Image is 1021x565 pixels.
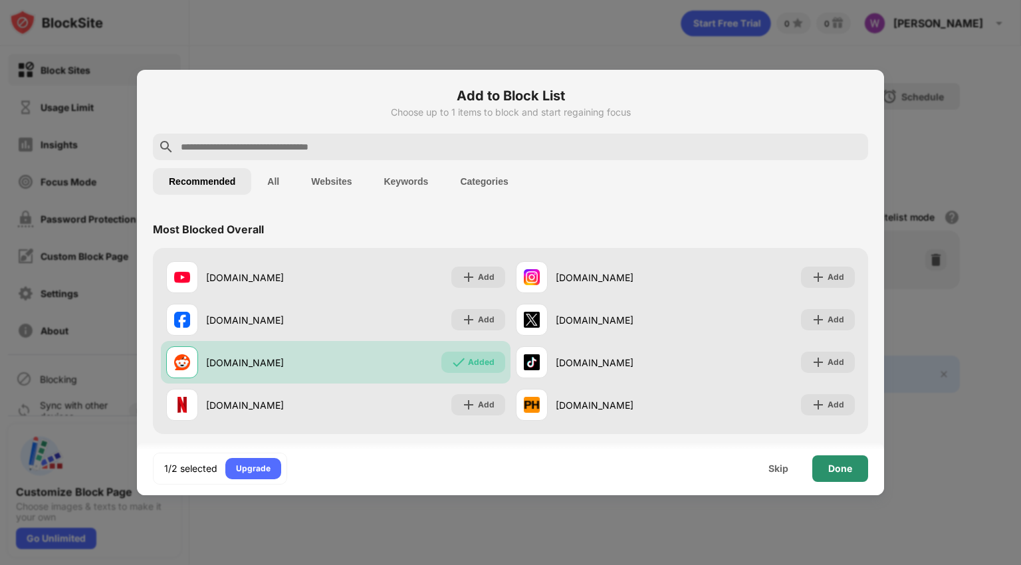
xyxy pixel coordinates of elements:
[236,462,271,475] div: Upgrade
[828,313,844,326] div: Add
[556,356,685,370] div: [DOMAIN_NAME]
[478,271,495,284] div: Add
[206,398,336,412] div: [DOMAIN_NAME]
[153,107,868,118] div: Choose up to 1 items to block and start regaining focus
[295,168,368,195] button: Websites
[153,86,868,106] h6: Add to Block List
[174,312,190,328] img: favicons
[368,168,444,195] button: Keywords
[556,313,685,327] div: [DOMAIN_NAME]
[174,354,190,370] img: favicons
[478,313,495,326] div: Add
[478,398,495,411] div: Add
[158,139,174,155] img: search.svg
[468,356,495,369] div: Added
[206,356,336,370] div: [DOMAIN_NAME]
[524,312,540,328] img: favicons
[828,463,852,474] div: Done
[556,271,685,284] div: [DOMAIN_NAME]
[174,269,190,285] img: favicons
[524,397,540,413] img: favicons
[206,313,336,327] div: [DOMAIN_NAME]
[828,271,844,284] div: Add
[153,168,251,195] button: Recommended
[828,356,844,369] div: Add
[174,397,190,413] img: favicons
[206,271,336,284] div: [DOMAIN_NAME]
[768,463,788,474] div: Skip
[251,168,295,195] button: All
[444,168,524,195] button: Categories
[556,398,685,412] div: [DOMAIN_NAME]
[153,223,264,236] div: Most Blocked Overall
[524,354,540,370] img: favicons
[828,398,844,411] div: Add
[164,462,217,475] div: 1/2 selected
[524,269,540,285] img: favicons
